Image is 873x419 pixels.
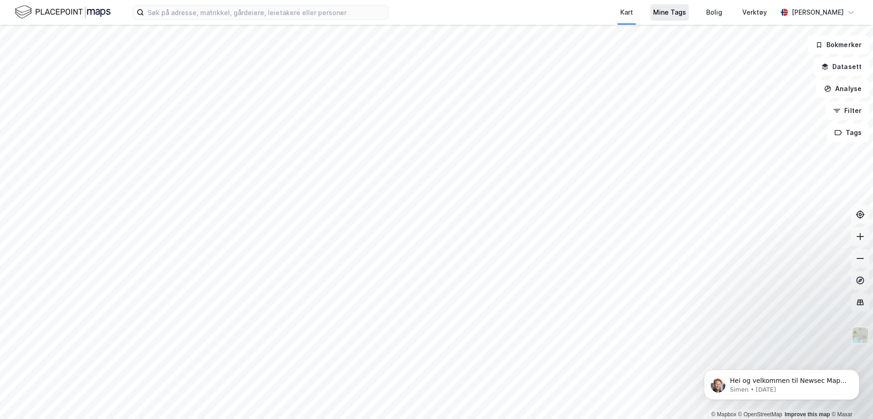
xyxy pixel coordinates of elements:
[706,7,722,18] div: Bolig
[825,102,869,120] button: Filter
[15,4,111,20] img: logo.f888ab2527a4732fd821a326f86c7f29.svg
[144,5,388,19] input: Søk på adresse, matrikkel, gårdeiere, leietakere eller personer
[827,124,869,142] button: Tags
[785,411,830,418] a: Improve this map
[738,411,783,418] a: OpenStreetMap
[792,7,844,18] div: [PERSON_NAME]
[814,58,869,76] button: Datasett
[690,350,873,414] iframe: Intercom notifications message
[742,7,767,18] div: Verktøy
[852,327,869,344] img: Z
[808,36,869,54] button: Bokmerker
[620,7,633,18] div: Kart
[653,7,686,18] div: Mine Tags
[711,411,736,418] a: Mapbox
[816,80,869,98] button: Analyse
